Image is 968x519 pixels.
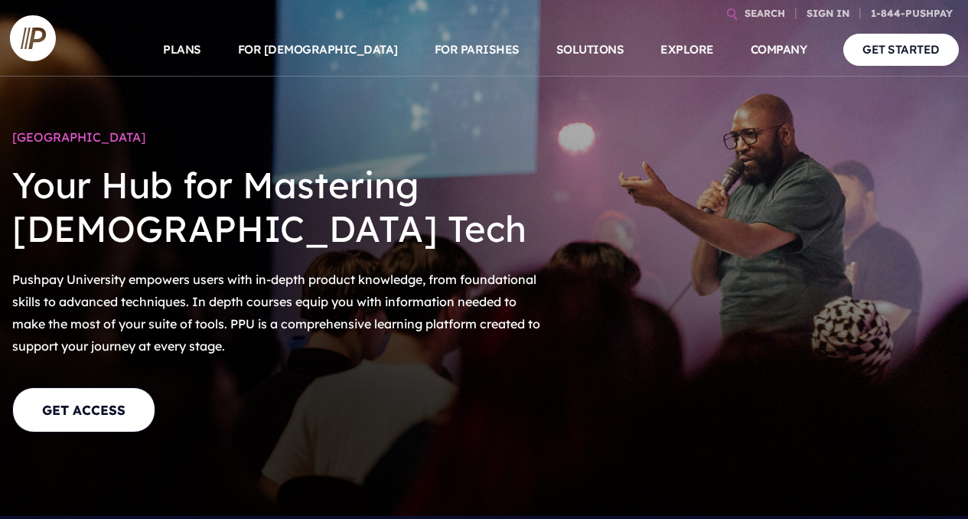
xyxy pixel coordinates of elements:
a: PLANS [163,23,201,77]
h1: [GEOGRAPHIC_DATA] [12,122,552,152]
h2: Your Hub for Mastering [DEMOGRAPHIC_DATA] Tech [12,152,552,263]
a: GET STARTED [843,34,959,65]
span: Pushpay University empowers users with in-depth product knowledge, from foundational skills to ad... [12,272,540,353]
a: EXPLORE [660,23,714,77]
a: SOLUTIONS [556,23,624,77]
a: COMPANY [751,23,807,77]
a: GET ACCESS [12,387,155,432]
a: FOR PARISHES [435,23,520,77]
a: FOR [DEMOGRAPHIC_DATA] [238,23,398,77]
